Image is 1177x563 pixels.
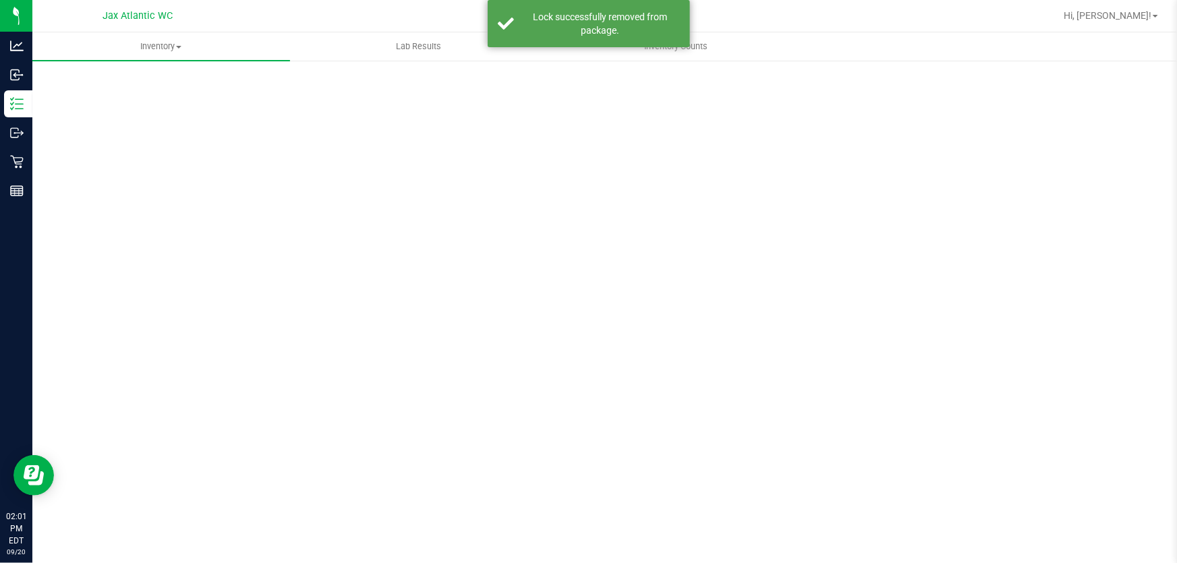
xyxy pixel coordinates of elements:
[6,510,26,547] p: 02:01 PM EDT
[6,547,26,557] p: 09/20
[10,97,24,111] inline-svg: Inventory
[13,455,54,496] iframe: Resource center
[1064,10,1151,21] span: Hi, [PERSON_NAME]!
[10,68,24,82] inline-svg: Inbound
[10,126,24,140] inline-svg: Outbound
[10,184,24,198] inline-svg: Reports
[290,32,548,61] a: Lab Results
[10,39,24,53] inline-svg: Analytics
[378,40,459,53] span: Lab Results
[32,40,290,53] span: Inventory
[103,10,173,22] span: Jax Atlantic WC
[521,10,680,37] div: Lock successfully removed from package.
[32,32,290,61] a: Inventory
[10,155,24,169] inline-svg: Retail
